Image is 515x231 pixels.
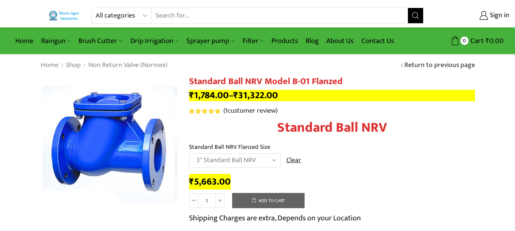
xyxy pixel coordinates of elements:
[189,174,194,190] span: ₹
[404,61,475,70] a: Return to previous page
[75,32,126,50] a: Brush Cutter
[66,61,81,70] a: Shop
[189,119,475,136] h1: Standard Ball NRV
[189,143,270,151] label: Standard Ball NRV Flanzed Size
[486,35,489,47] span: ₹
[435,9,509,22] a: Sign in
[189,90,475,101] p: –
[302,32,322,50] a: Blog
[127,32,183,50] a: Drip Irrigation
[233,88,278,103] bdi: 31,322.00
[232,193,305,208] button: Add to cart
[189,108,221,114] span: 1
[431,34,504,48] a: 0 Cart ₹0.00
[183,32,238,50] a: Sprayer pump
[198,193,215,208] input: Product quantity
[189,174,231,190] bdi: 5,663.00
[460,37,468,45] span: 0
[488,11,509,21] span: Sign in
[189,88,229,103] bdi: 1,784.00
[322,32,358,50] a: About Us
[189,212,361,224] p: Shipping Charges are extra, Depends on your Location
[11,32,37,50] a: Home
[37,32,75,50] a: Raingun
[268,32,302,50] a: Products
[152,8,408,23] input: Search for...
[189,76,475,87] h1: Standard Ball NRV Model B-01 Flanzed
[468,36,484,46] span: Cart
[358,32,398,50] a: Contact Us
[189,108,220,114] span: Rated out of 5 based on customer rating
[286,156,301,166] a: Clear options
[88,61,168,70] a: Non Return Valve (Normex)
[189,88,194,103] span: ₹
[223,106,278,116] a: (1customer review)
[225,105,228,116] span: 1
[239,32,268,50] a: Filter
[40,61,59,70] a: Home
[189,108,220,114] div: Rated 5.00 out of 5
[486,35,504,47] bdi: 0.00
[40,61,168,70] nav: Breadcrumb
[408,8,423,23] button: Search button
[233,88,238,103] span: ₹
